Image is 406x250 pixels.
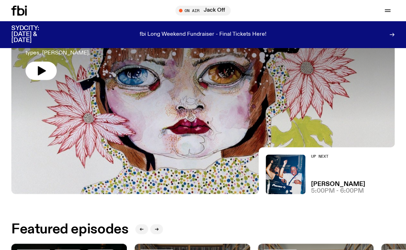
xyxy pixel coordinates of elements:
a: [PERSON_NAME] [311,181,365,187]
span: 5:00pm - 6:00pm [311,188,364,194]
h2: Featured episodes [11,223,128,236]
p: fbi Long Weekend Fundraiser - Final Tickets Here! [140,31,266,38]
p: Unwitting bits and class action with Sydney's antidote to AM/FM stereo types, [PERSON_NAME]. [26,40,207,57]
h3: SYDCITY: [DATE] & [DATE] [11,25,57,43]
h2: Up Next [311,155,365,158]
button: On AirJack Off [175,6,231,16]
